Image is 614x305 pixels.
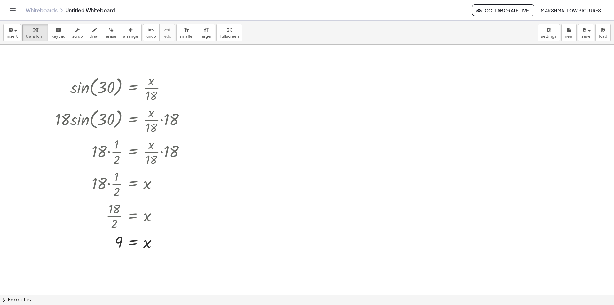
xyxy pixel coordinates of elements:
button: load [595,24,611,41]
span: save [581,34,590,39]
i: keyboard [55,26,61,34]
span: fullscreen [220,34,239,39]
i: undo [148,26,154,34]
a: Whiteboards [26,7,58,13]
span: smaller [180,34,194,39]
span: Collaborate Live [477,7,529,13]
button: settings [538,24,560,41]
button: arrange [120,24,142,41]
button: keyboardkeypad [48,24,69,41]
button: Toggle navigation [8,5,18,15]
button: save [578,24,594,41]
span: keypad [51,34,66,39]
button: redoredo [159,24,175,41]
span: insert [7,34,18,39]
button: draw [86,24,103,41]
button: fullscreen [216,24,242,41]
span: Marshmallow Pictures [541,7,601,13]
span: redo [163,34,171,39]
span: transform [26,34,45,39]
button: transform [22,24,48,41]
button: scrub [69,24,86,41]
button: format_sizelarger [197,24,215,41]
span: load [599,34,607,39]
i: format_size [203,26,209,34]
span: larger [201,34,212,39]
span: draw [90,34,99,39]
span: settings [541,34,556,39]
span: erase [106,34,116,39]
button: Marshmallow Pictures [536,4,606,16]
span: undo [146,34,156,39]
button: new [561,24,577,41]
span: new [565,34,573,39]
i: redo [164,26,170,34]
button: Collaborate Live [472,4,534,16]
button: format_sizesmaller [176,24,197,41]
button: insert [3,24,21,41]
button: erase [102,24,120,41]
i: format_size [184,26,190,34]
button: undoundo [143,24,160,41]
span: arrange [123,34,138,39]
span: scrub [72,34,83,39]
